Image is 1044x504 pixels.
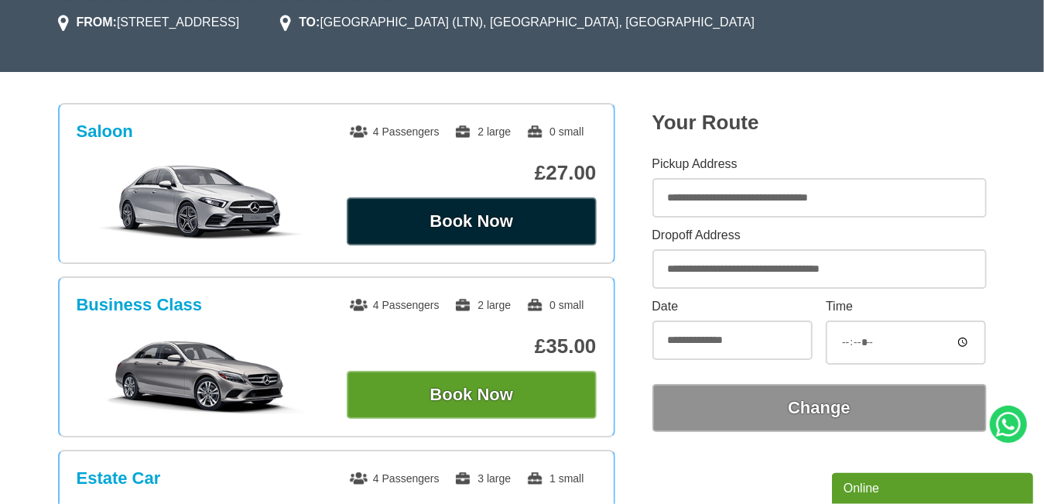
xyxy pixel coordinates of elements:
[526,299,584,311] span: 0 small
[347,371,597,419] button: Book Now
[350,125,440,138] span: 4 Passengers
[347,161,597,185] p: £27.00
[832,470,1036,504] iframe: chat widget
[350,472,440,485] span: 4 Passengers
[77,468,161,489] h3: Estate Car
[652,158,987,170] label: Pickup Address
[77,122,133,142] h3: Saloon
[454,125,511,138] span: 2 large
[350,299,440,311] span: 4 Passengers
[454,299,511,311] span: 2 large
[652,300,813,313] label: Date
[454,472,511,485] span: 3 large
[526,125,584,138] span: 0 small
[826,300,986,313] label: Time
[652,111,987,135] h2: Your Route
[58,13,240,32] li: [STREET_ADDRESS]
[84,163,317,241] img: Saloon
[84,337,317,414] img: Business Class
[280,13,755,32] li: [GEOGRAPHIC_DATA] (LTN), [GEOGRAPHIC_DATA], [GEOGRAPHIC_DATA]
[347,334,597,358] p: £35.00
[652,384,987,432] button: Change
[347,197,597,245] button: Book Now
[77,295,203,315] h3: Business Class
[299,15,320,29] strong: TO:
[526,472,584,485] span: 1 small
[77,15,117,29] strong: FROM:
[652,229,987,242] label: Dropoff Address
